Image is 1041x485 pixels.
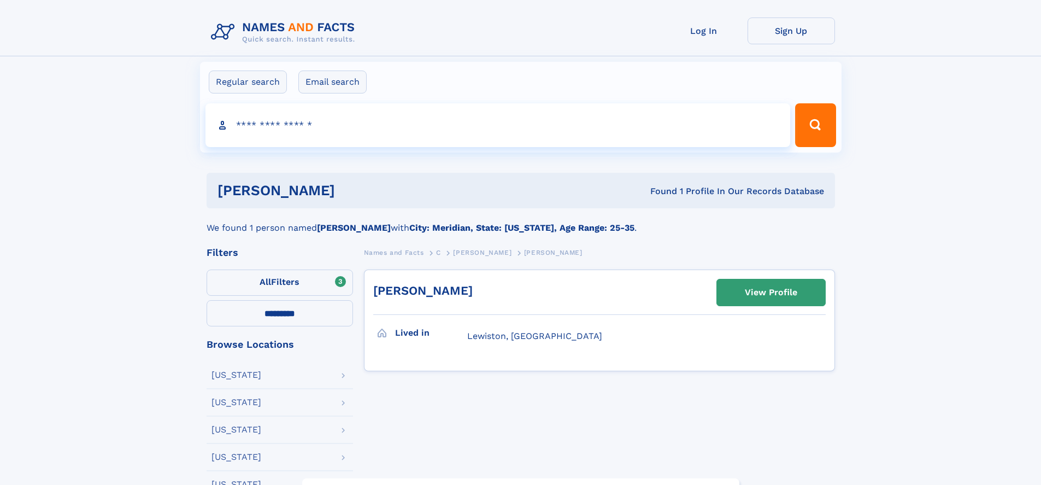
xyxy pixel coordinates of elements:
[209,71,287,94] label: Regular search
[453,246,511,259] a: [PERSON_NAME]
[207,208,835,235] div: We found 1 person named with .
[207,340,353,349] div: Browse Locations
[467,331,602,341] span: Lewiston, [GEOGRAPHIC_DATA]
[524,249,583,256] span: [PERSON_NAME]
[211,453,261,461] div: [US_STATE]
[748,17,835,44] a: Sign Up
[317,223,391,233] b: [PERSON_NAME]
[717,279,825,306] a: View Profile
[492,185,824,197] div: Found 1 Profile In Our Records Database
[211,398,261,407] div: [US_STATE]
[660,17,748,44] a: Log In
[453,249,511,256] span: [PERSON_NAME]
[205,103,791,147] input: search input
[298,71,367,94] label: Email search
[207,248,353,258] div: Filters
[795,103,836,147] button: Search Button
[211,371,261,379] div: [US_STATE]
[207,270,353,296] label: Filters
[436,249,441,256] span: C
[745,280,797,305] div: View Profile
[395,324,467,342] h3: Lived in
[260,277,271,287] span: All
[364,246,424,259] a: Names and Facts
[409,223,634,233] b: City: Meridian, State: [US_STATE], Age Range: 25-35
[436,246,441,259] a: C
[217,184,493,197] h1: [PERSON_NAME]
[211,425,261,434] div: [US_STATE]
[207,17,364,47] img: Logo Names and Facts
[373,284,473,297] a: [PERSON_NAME]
